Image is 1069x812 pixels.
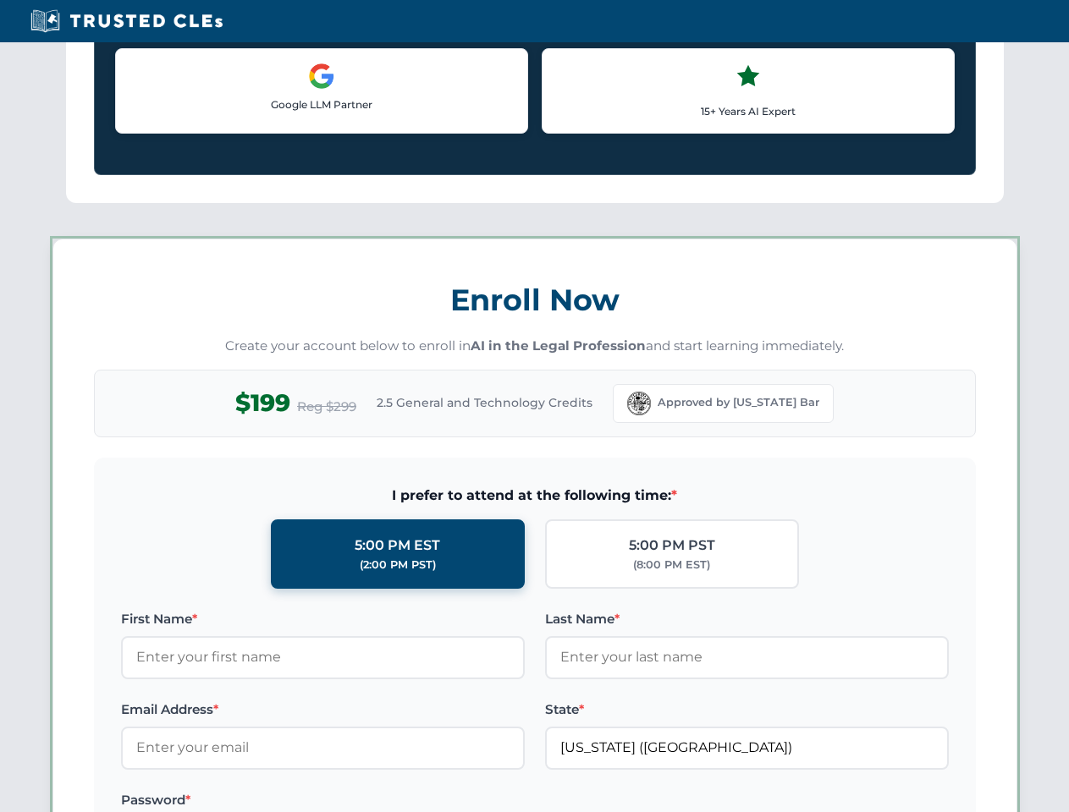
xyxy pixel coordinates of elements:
label: Email Address [121,700,525,720]
label: State [545,700,949,720]
span: 2.5 General and Technology Credits [377,393,592,412]
div: 5:00 PM PST [629,535,715,557]
div: (2:00 PM PST) [360,557,436,573]
label: First Name [121,609,525,629]
strong: AI in the Legal Profession [471,337,646,354]
label: Password [121,790,525,810]
div: 5:00 PM EST [355,535,440,557]
div: (8:00 PM EST) [633,557,710,573]
img: Florida Bar [627,392,651,415]
span: Approved by [US_STATE] Bar [658,394,819,411]
p: Create your account below to enroll in and start learning immediately. [94,337,976,356]
label: Last Name [545,609,949,629]
input: Enter your email [121,727,525,769]
span: I prefer to attend at the following time: [121,485,949,507]
img: Trusted CLEs [25,8,228,34]
p: 15+ Years AI Expert [556,103,940,119]
h3: Enroll Now [94,273,976,326]
span: Reg $299 [297,397,356,417]
input: Enter your last name [545,636,949,678]
span: $199 [235,384,290,422]
input: Enter your first name [121,636,525,678]
p: Google LLM Partner [129,96,514,112]
input: Florida (FL) [545,727,949,769]
img: Google [308,63,335,90]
